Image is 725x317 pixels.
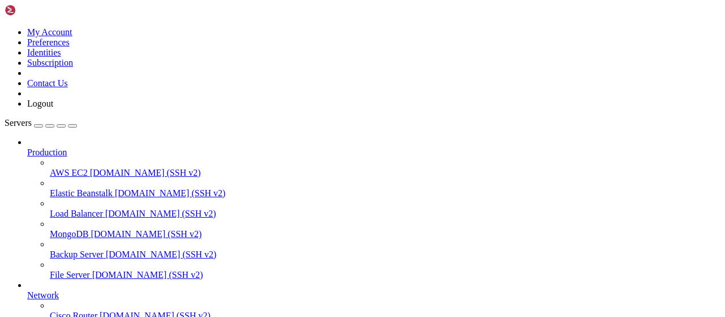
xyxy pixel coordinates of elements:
[27,27,72,37] a: My Account
[50,270,90,280] span: File Server
[50,198,720,219] li: Load Balancer [DOMAIN_NAME] (SSH v2)
[50,229,720,239] a: MongoDB [DOMAIN_NAME] (SSH v2)
[50,270,720,280] a: File Server [DOMAIN_NAME] (SSH v2)
[50,250,104,259] span: Backup Server
[50,250,720,260] a: Backup Server [DOMAIN_NAME] (SSH v2)
[50,168,720,178] a: AWS EC2 [DOMAIN_NAME] (SSH v2)
[27,147,720,158] a: Production
[27,290,720,301] a: Network
[5,5,70,16] img: Shellngn
[115,188,226,198] span: [DOMAIN_NAME] (SSH v2)
[50,188,113,198] span: Elastic Beanstalk
[50,229,88,239] span: MongoDB
[27,137,720,280] li: Production
[27,48,61,57] a: Identities
[27,78,68,88] a: Contact Us
[50,158,720,178] li: AWS EC2 [DOMAIN_NAME] (SSH v2)
[50,178,720,198] li: Elastic Beanstalk [DOMAIN_NAME] (SSH v2)
[50,209,103,218] span: Load Balancer
[27,58,73,67] a: Subscription
[27,290,59,300] span: Network
[27,99,53,108] a: Logout
[106,250,217,259] span: [DOMAIN_NAME] (SSH v2)
[50,239,720,260] li: Backup Server [DOMAIN_NAME] (SSH v2)
[90,168,201,177] span: [DOMAIN_NAME] (SSH v2)
[50,168,88,177] span: AWS EC2
[5,118,77,128] a: Servers
[5,118,32,128] span: Servers
[50,209,720,219] a: Load Balancer [DOMAIN_NAME] (SSH v2)
[92,270,203,280] span: [DOMAIN_NAME] (SSH v2)
[50,260,720,280] li: File Server [DOMAIN_NAME] (SSH v2)
[27,147,67,157] span: Production
[27,37,70,47] a: Preferences
[50,219,720,239] li: MongoDB [DOMAIN_NAME] (SSH v2)
[50,188,720,198] a: Elastic Beanstalk [DOMAIN_NAME] (SSH v2)
[91,229,202,239] span: [DOMAIN_NAME] (SSH v2)
[105,209,216,218] span: [DOMAIN_NAME] (SSH v2)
